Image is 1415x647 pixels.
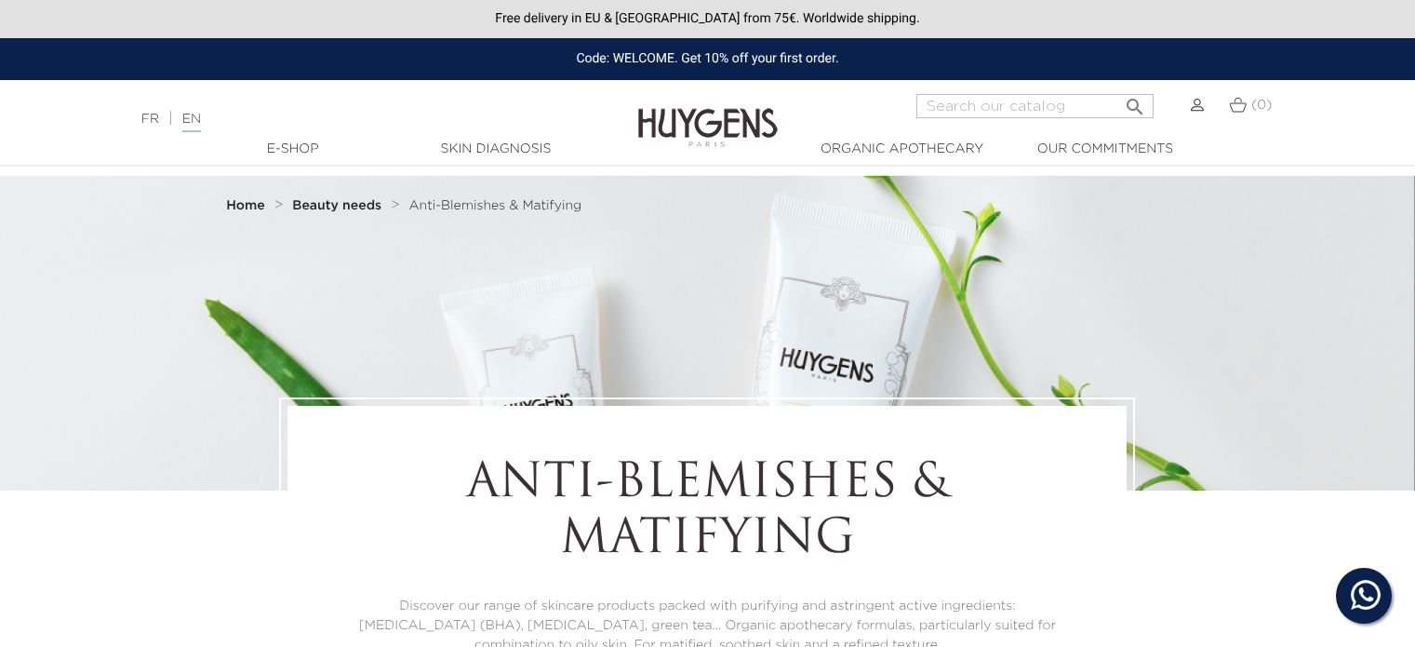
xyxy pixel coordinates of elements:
[292,198,386,213] a: Beauty needs
[132,108,576,130] div: |
[916,94,1154,118] input: Search
[638,78,778,150] img: Huygens
[200,140,386,159] a: E-Shop
[409,198,582,213] a: Anti-Blemishes & Matifying
[1124,90,1146,113] i: 
[809,140,995,159] a: Organic Apothecary
[1251,99,1272,112] span: (0)
[403,140,589,159] a: Skin Diagnosis
[292,199,381,212] strong: Beauty needs
[182,113,201,132] a: EN
[339,457,1075,569] h1: Anti-Blemishes & Matifying
[226,199,265,212] strong: Home
[141,113,159,126] a: FR
[1118,88,1152,114] button: 
[1012,140,1198,159] a: Our commitments
[409,199,582,212] span: Anti-Blemishes & Matifying
[226,198,269,213] a: Home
